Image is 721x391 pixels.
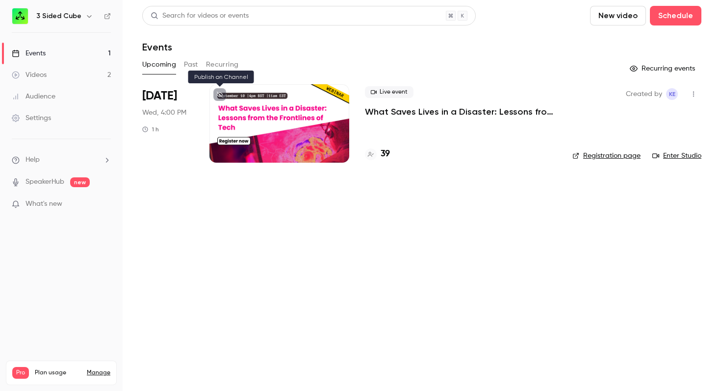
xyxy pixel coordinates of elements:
button: Upcoming [142,57,176,73]
a: SpeakerHub [26,177,64,187]
span: What's new [26,199,62,209]
a: 39 [365,147,390,161]
button: Recurring events [625,61,701,76]
div: Videos [12,70,47,80]
div: Search for videos or events [151,11,249,21]
button: New video [590,6,646,25]
div: Sep 10 Wed, 4:00 PM (Europe/London) [142,84,194,163]
span: new [70,177,90,187]
span: Krystal Ellison [666,88,678,100]
iframe: Noticeable Trigger [99,200,111,209]
h6: 3 Sided Cube [36,11,81,21]
li: help-dropdown-opener [12,155,111,165]
span: [DATE] [142,88,177,104]
button: Past [184,57,198,73]
h1: Events [142,41,172,53]
a: Registration page [572,151,641,161]
img: 3 Sided Cube [12,8,28,24]
span: Wed, 4:00 PM [142,108,186,118]
span: Created by [626,88,662,100]
button: Recurring [206,57,239,73]
span: Help [26,155,40,165]
button: Schedule [650,6,701,25]
a: Manage [87,369,110,377]
a: What Saves Lives in a Disaster: Lessons from the Frontlines of Tech [365,106,557,118]
span: Live event [365,86,413,98]
span: Pro [12,367,29,379]
div: Audience [12,92,55,101]
div: Settings [12,113,51,123]
a: Enter Studio [652,151,701,161]
h4: 39 [381,147,390,161]
div: Events [12,49,46,58]
div: 1 h [142,125,159,133]
span: KE [669,88,675,100]
span: Plan usage [35,369,81,377]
